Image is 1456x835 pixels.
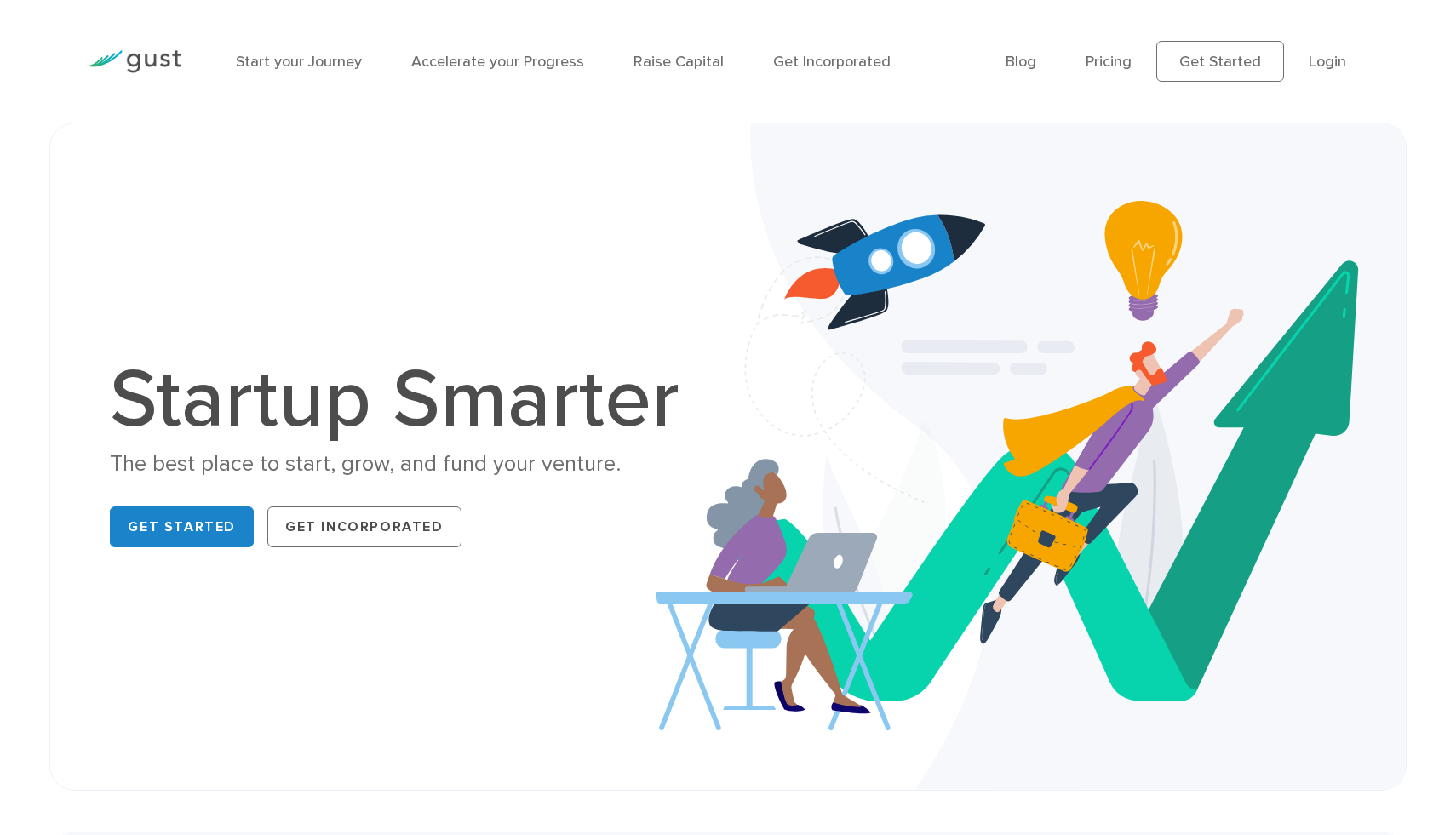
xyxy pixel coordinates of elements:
a: Get Incorporated [773,53,891,71]
h1: Startup Smarter [110,359,697,441]
div: The best place to start, grow, and fund your venture. [110,449,697,479]
a: Get Started [1156,41,1284,82]
a: Blog [1006,53,1036,71]
a: Raise Capital [633,53,724,71]
img: Startup Smarter Hero [656,123,1406,790]
a: Accelerate your Progress [411,53,584,71]
a: Get Started [110,506,254,547]
a: Login [1309,53,1346,71]
a: Pricing [1086,53,1132,71]
a: Get Incorporated [267,506,461,547]
a: Start your Journey [236,53,362,71]
img: Gust Logo [86,50,181,73]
